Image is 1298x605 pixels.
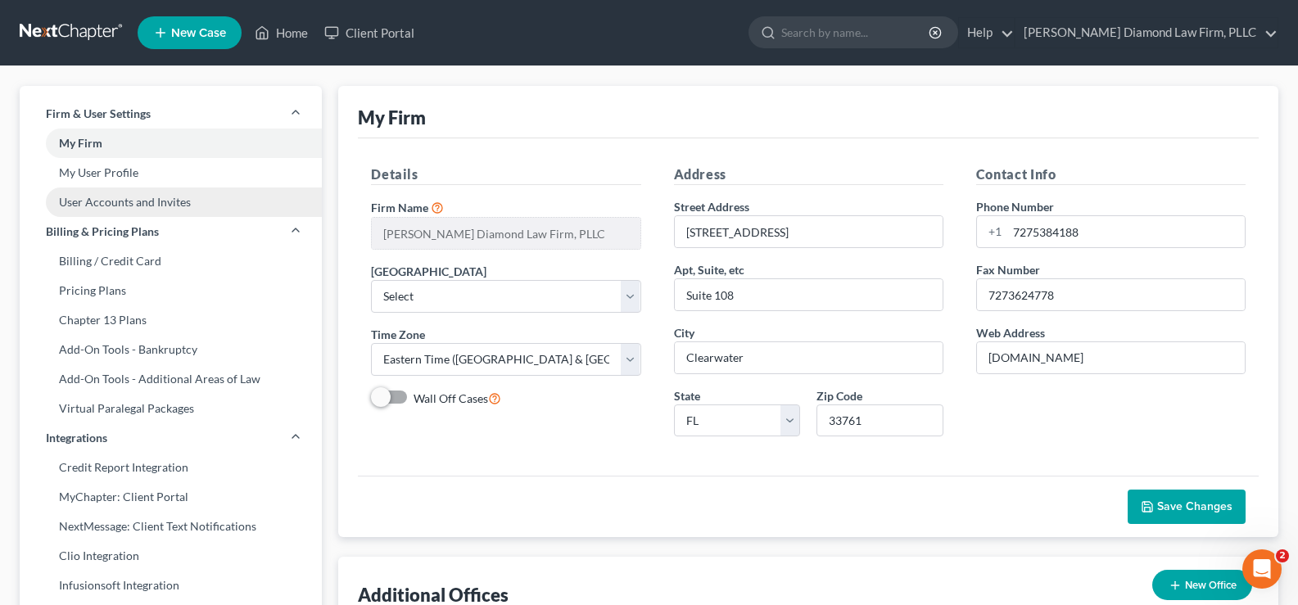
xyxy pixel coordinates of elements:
[316,18,423,47] a: Client Portal
[20,335,322,364] a: Add-On Tools - Bankruptcy
[20,541,322,571] a: Clio Integration
[959,18,1014,47] a: Help
[371,263,486,280] label: [GEOGRAPHIC_DATA]
[674,198,749,215] label: Street Address
[977,342,1245,373] input: Enter web address....
[20,571,322,600] a: Infusionsoft Integration
[976,198,1054,215] label: Phone Number
[1015,18,1278,47] a: [PERSON_NAME] Diamond Law Firm, PLLC
[20,99,322,129] a: Firm & User Settings
[976,165,1246,185] h5: Contact Info
[371,326,425,343] label: Time Zone
[246,18,316,47] a: Home
[674,261,744,278] label: Apt, Suite, etc
[816,387,862,404] label: Zip Code
[20,158,322,187] a: My User Profile
[358,106,426,129] div: My Firm
[20,394,322,423] a: Virtual Paralegal Packages
[977,216,1007,247] div: +1
[371,201,428,214] span: Firm Name
[20,217,322,246] a: Billing & Pricing Plans
[1157,499,1232,513] span: Save Changes
[20,482,322,512] a: MyChapter: Client Portal
[1152,570,1252,600] button: New Office
[675,342,943,373] input: Enter city...
[1128,490,1246,524] button: Save Changes
[20,453,322,482] a: Credit Report Integration
[20,187,322,217] a: User Accounts and Invites
[816,404,943,437] input: XXXXX
[46,106,151,122] span: Firm & User Settings
[46,430,107,446] span: Integrations
[20,276,322,305] a: Pricing Plans
[977,279,1245,310] input: Enter fax...
[20,512,322,541] a: NextMessage: Client Text Notifications
[1276,549,1289,562] span: 2
[20,129,322,158] a: My Firm
[371,165,640,185] h5: Details
[1242,549,1282,589] iframe: Intercom live chat
[20,305,322,335] a: Chapter 13 Plans
[20,246,322,276] a: Billing / Credit Card
[675,279,943,310] input: (optional)
[1007,216,1245,247] input: Enter phone...
[675,216,943,247] input: Enter address...
[674,324,694,341] label: City
[781,17,931,47] input: Search by name...
[171,27,226,39] span: New Case
[414,391,488,405] span: Wall Off Cases
[674,387,700,404] label: State
[20,423,322,453] a: Integrations
[674,165,943,185] h5: Address
[46,223,159,240] span: Billing & Pricing Plans
[976,261,1040,278] label: Fax Number
[372,218,640,249] input: Enter name...
[20,364,322,394] a: Add-On Tools - Additional Areas of Law
[976,324,1045,341] label: Web Address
